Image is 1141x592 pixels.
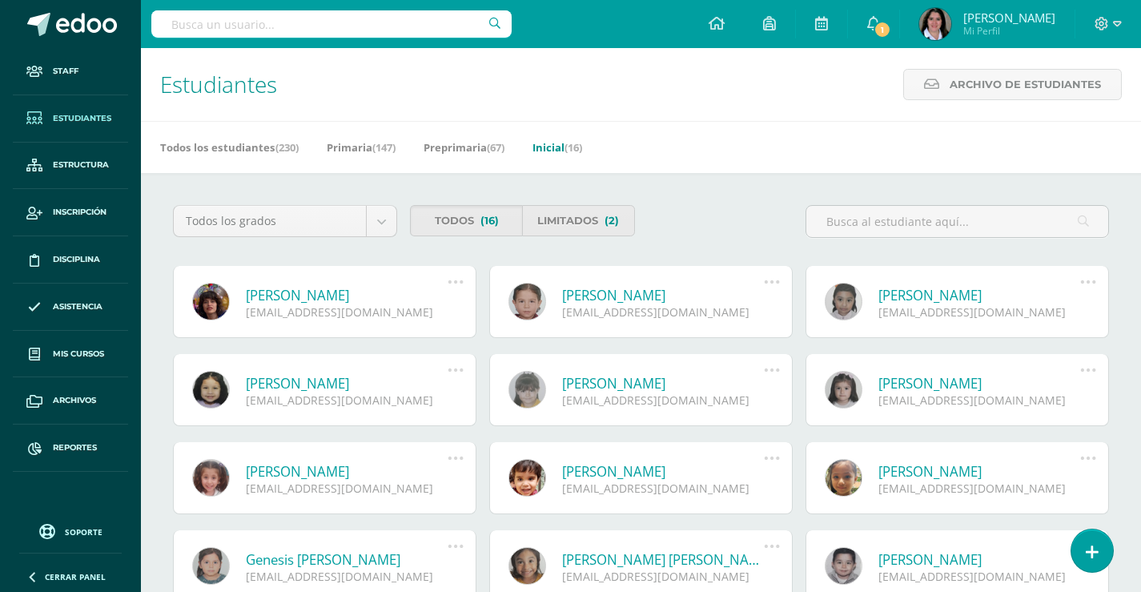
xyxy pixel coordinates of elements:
[878,304,1080,320] div: [EMAIL_ADDRESS][DOMAIN_NAME]
[13,189,128,236] a: Inscripción
[878,462,1080,481] a: [PERSON_NAME]
[564,140,582,155] span: (16)
[522,205,634,236] a: Limitados(2)
[562,374,764,393] a: [PERSON_NAME]
[246,550,448,569] a: Genesis [PERSON_NAME]
[874,21,891,38] span: 1
[963,24,1055,38] span: Mi Perfil
[878,374,1080,393] a: [PERSON_NAME]
[160,135,299,160] a: Todos los estudiantes(230)
[562,569,764,584] div: [EMAIL_ADDRESS][DOMAIN_NAME]
[878,481,1080,496] div: [EMAIL_ADDRESS][DOMAIN_NAME]
[13,425,128,472] a: Reportes
[53,253,100,266] span: Disciplina
[246,481,448,496] div: [EMAIL_ADDRESS][DOMAIN_NAME]
[562,286,764,304] a: [PERSON_NAME]
[275,140,299,155] span: (230)
[13,284,128,331] a: Asistencia
[562,462,764,481] a: [PERSON_NAME]
[562,481,764,496] div: [EMAIL_ADDRESS][DOMAIN_NAME]
[605,206,619,236] span: (2)
[13,48,128,95] a: Staff
[186,206,354,236] span: Todos los grados
[246,393,448,408] div: [EMAIL_ADDRESS][DOMAIN_NAME]
[53,206,106,219] span: Inscripción
[53,112,111,125] span: Estudiantes
[246,374,448,393] a: [PERSON_NAME]
[878,569,1080,584] div: [EMAIL_ADDRESS][DOMAIN_NAME]
[562,550,764,569] a: [PERSON_NAME] [PERSON_NAME]
[246,286,448,304] a: [PERSON_NAME]
[372,140,396,155] span: (147)
[878,393,1080,408] div: [EMAIL_ADDRESS][DOMAIN_NAME]
[562,304,764,320] div: [EMAIL_ADDRESS][DOMAIN_NAME]
[806,206,1108,237] input: Busca al estudiante aquí...
[151,10,512,38] input: Busca un usuario...
[160,69,277,99] span: Estudiantes
[950,70,1101,99] span: Archivo de Estudiantes
[480,206,499,236] span: (16)
[13,331,128,378] a: Mis cursos
[13,377,128,425] a: Archivos
[963,10,1055,26] span: [PERSON_NAME]
[45,571,106,582] span: Cerrar panel
[13,95,128,143] a: Estudiantes
[919,8,951,40] img: dbaff9155df2cbddabe12780bec20cac.png
[19,520,122,542] a: Soporte
[562,393,764,408] div: [EMAIL_ADDRESS][DOMAIN_NAME]
[53,348,104,360] span: Mis cursos
[878,550,1080,569] a: [PERSON_NAME]
[410,205,522,236] a: Todos(16)
[174,206,396,236] a: Todos los grados
[65,526,102,538] span: Soporte
[487,140,504,155] span: (67)
[53,441,97,454] span: Reportes
[13,236,128,284] a: Disciplina
[53,394,96,407] span: Archivos
[13,143,128,190] a: Estructura
[53,65,78,78] span: Staff
[246,304,448,320] div: [EMAIL_ADDRESS][DOMAIN_NAME]
[246,569,448,584] div: [EMAIL_ADDRESS][DOMAIN_NAME]
[532,135,582,160] a: Inicial(16)
[903,69,1122,100] a: Archivo de Estudiantes
[246,462,448,481] a: [PERSON_NAME]
[878,286,1080,304] a: [PERSON_NAME]
[53,300,102,313] span: Asistencia
[53,159,109,171] span: Estructura
[327,135,396,160] a: Primaria(147)
[424,135,504,160] a: Preprimaria(67)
